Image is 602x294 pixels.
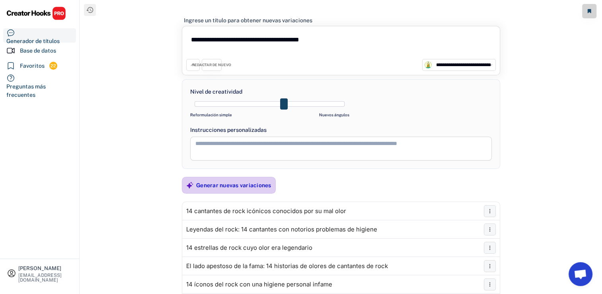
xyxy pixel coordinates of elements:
[319,112,349,118] div: Nuevos ángulos
[190,88,242,96] div: Nivel de creatividad
[20,62,45,70] div: Favoritos
[186,281,332,288] div: 14 íconos del rock con una higiene personal infame
[6,82,73,99] div: Preguntas más frecuentes
[6,37,60,45] div: Generador de títulos
[186,226,377,233] div: Leyendas del rock: 14 cantantes con notorios problemas de higiene
[186,263,388,269] div: El lado apestoso de la fama: 14 historias de olores de cantantes de rock
[190,126,492,134] div: Instrucciones personalizadas
[190,112,232,118] div: Reformulación simple
[425,61,432,69] img: channels4_profile.jpg
[20,47,56,55] div: Base de datos
[6,6,66,20] img: CHPRO%20Logo.svg
[196,182,271,189] div: Generar nuevas variaciones
[49,63,57,69] div: 22
[186,208,346,214] div: 14 cantantes de rock icónicos conocidos por su mal olor
[192,63,231,68] div: REDACTAR DE NUEVO
[184,17,312,24] div: Ingrese un título para obtener nuevas variaciones
[18,273,72,282] div: [EMAIL_ADDRESS][DOMAIN_NAME]
[569,262,592,286] a: Chat abierto
[18,266,72,271] div: [PERSON_NAME]
[186,245,312,251] div: 14 estrellas de rock cuyo olor era legendario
